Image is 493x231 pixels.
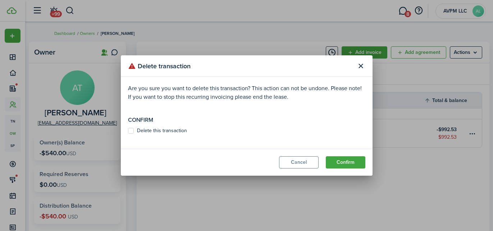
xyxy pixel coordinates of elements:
button: Close modal [355,60,367,72]
p: Confirm [128,116,365,124]
button: Cancel [279,156,319,168]
label: Delete this transaction [128,128,187,134]
button: Confirm [326,156,365,168]
modal-title: Delete transaction [128,59,353,73]
p: Are you sure you want to delete this transaction? This action can not be undone. Please note! If ... [128,84,365,101]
